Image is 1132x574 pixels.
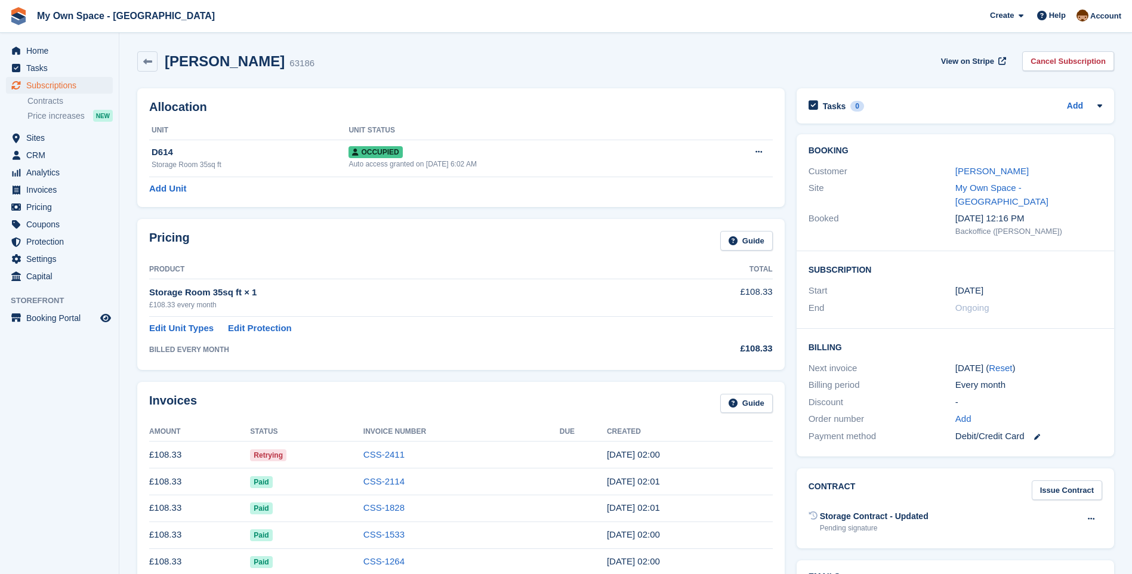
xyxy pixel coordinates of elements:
[809,412,955,426] div: Order number
[657,260,772,279] th: Total
[149,442,250,468] td: £108.33
[149,394,197,413] h2: Invoices
[955,226,1102,237] div: Backoffice ([PERSON_NAME])
[6,147,113,163] a: menu
[26,233,98,250] span: Protection
[6,268,113,285] a: menu
[809,212,955,237] div: Booked
[250,529,272,541] span: Paid
[149,260,657,279] th: Product
[363,502,405,513] a: CSS-1828
[6,181,113,198] a: menu
[955,284,983,298] time: 2024-12-10 01:00:00 UTC
[1022,51,1114,71] a: Cancel Subscription
[1049,10,1066,21] span: Help
[820,523,929,533] div: Pending signature
[809,396,955,409] div: Discount
[1090,10,1121,22] span: Account
[6,164,113,181] a: menu
[6,129,113,146] a: menu
[27,110,85,122] span: Price increases
[363,556,405,566] a: CSS-1264
[657,342,772,356] div: £108.33
[6,60,113,76] a: menu
[98,311,113,325] a: Preview store
[607,556,660,566] time: 2025-04-10 01:00:15 UTC
[26,129,98,146] span: Sites
[26,216,98,233] span: Coupons
[809,480,856,500] h2: Contract
[363,449,405,459] a: CSS-2411
[149,182,186,196] a: Add Unit
[348,146,402,158] span: Occupied
[809,341,1102,353] h2: Billing
[149,121,348,140] th: Unit
[250,502,272,514] span: Paid
[6,77,113,94] a: menu
[26,77,98,94] span: Subscriptions
[955,183,1048,206] a: My Own Space - [GEOGRAPHIC_DATA]
[6,42,113,59] a: menu
[6,310,113,326] a: menu
[1077,10,1088,21] img: Paula Harris
[809,284,955,298] div: Start
[152,159,348,170] div: Storage Room 35sq ft
[955,378,1102,392] div: Every month
[6,199,113,215] a: menu
[809,263,1102,275] h2: Subscription
[250,476,272,488] span: Paid
[720,394,773,413] a: Guide
[149,231,190,251] h2: Pricing
[149,422,250,442] th: Amount
[823,101,846,112] h2: Tasks
[850,101,864,112] div: 0
[149,344,657,355] div: BILLED EVERY MONTH
[657,279,772,316] td: £108.33
[250,422,363,442] th: Status
[149,468,250,495] td: £108.33
[809,362,955,375] div: Next invoice
[809,301,955,315] div: End
[250,556,272,568] span: Paid
[809,181,955,208] div: Site
[165,53,285,69] h2: [PERSON_NAME]
[6,233,113,250] a: menu
[607,529,660,539] time: 2025-05-10 01:00:12 UTC
[26,42,98,59] span: Home
[26,268,98,285] span: Capital
[250,449,286,461] span: Retrying
[10,7,27,25] img: stora-icon-8386f47178a22dfd0bd8f6a31ec36ba5ce8667c1dd55bd0f319d3a0aa187defe.svg
[955,430,1102,443] div: Debit/Credit Card
[955,362,1102,375] div: [DATE] ( )
[1032,480,1102,500] a: Issue Contract
[26,60,98,76] span: Tasks
[607,476,660,486] time: 2025-07-10 01:01:14 UTC
[27,109,113,122] a: Price increases NEW
[27,95,113,107] a: Contracts
[149,495,250,521] td: £108.33
[149,100,773,114] h2: Allocation
[348,121,703,140] th: Unit Status
[26,251,98,267] span: Settings
[363,422,560,442] th: Invoice Number
[93,110,113,122] div: NEW
[809,165,955,178] div: Customer
[955,396,1102,409] div: -
[990,10,1014,21] span: Create
[607,449,660,459] time: 2025-08-10 01:00:33 UTC
[363,476,405,486] a: CSS-2114
[955,166,1029,176] a: [PERSON_NAME]
[6,251,113,267] a: menu
[26,164,98,181] span: Analytics
[149,521,250,548] td: £108.33
[607,422,773,442] th: Created
[809,378,955,392] div: Billing period
[607,502,660,513] time: 2025-06-10 01:01:07 UTC
[32,6,220,26] a: My Own Space - [GEOGRAPHIC_DATA]
[26,181,98,198] span: Invoices
[955,212,1102,226] div: [DATE] 12:16 PM
[149,322,214,335] a: Edit Unit Types
[809,430,955,443] div: Payment method
[560,422,607,442] th: Due
[26,199,98,215] span: Pricing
